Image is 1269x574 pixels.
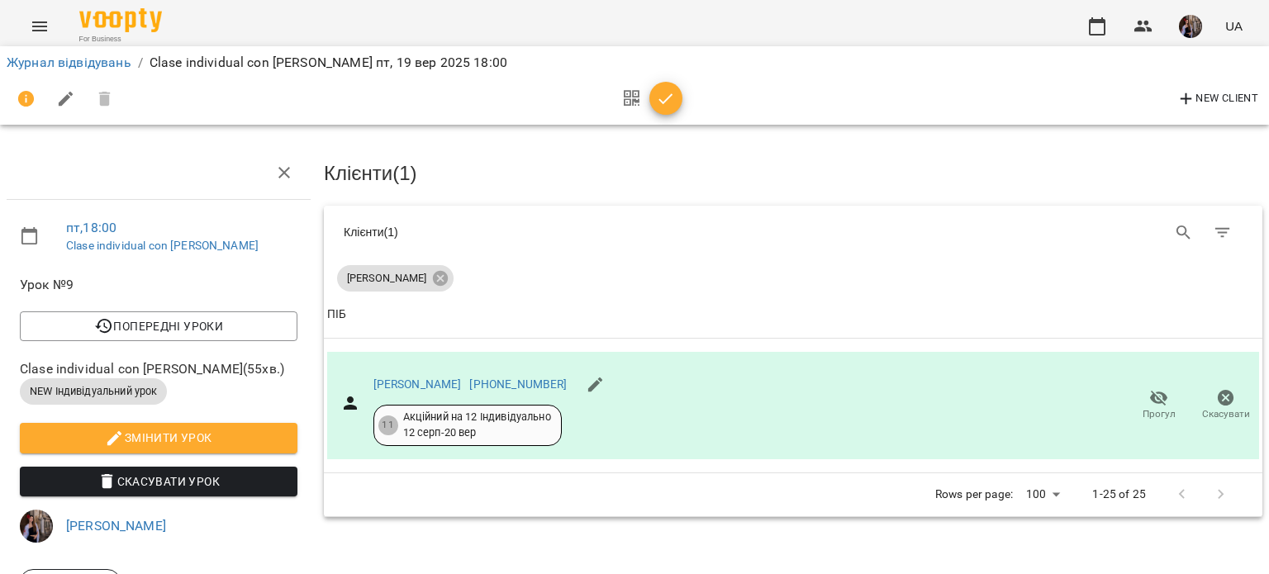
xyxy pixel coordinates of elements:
span: Прогул [1143,407,1176,421]
span: For Business [79,34,162,45]
a: [PERSON_NAME] [373,377,462,391]
span: Скасувати [1202,407,1250,421]
a: пт , 18:00 [66,220,116,235]
span: Змінити урок [33,428,284,448]
div: ПІБ [327,305,346,325]
nav: breadcrumb [7,53,1262,73]
a: [PERSON_NAME] [66,518,166,534]
span: Урок №9 [20,275,297,295]
button: Фільтр [1203,213,1243,253]
div: Table Toolbar [324,206,1262,259]
img: 8d3efba7e3fbc8ec2cfbf83b777fd0d7.JPG [20,510,53,543]
a: [PHONE_NUMBER] [469,377,567,391]
div: 100 [1019,482,1066,506]
span: Clase individual con [PERSON_NAME] ( 55 хв. ) [20,359,297,379]
div: Sort [327,305,346,325]
span: ПІБ [327,305,1259,325]
li: / [138,53,143,73]
span: NEW Індивідуальний урок [20,384,167,399]
p: 1-25 of 25 [1092,486,1145,503]
button: Search [1164,213,1204,253]
h3: Клієнти ( 1 ) [324,163,1262,184]
span: Скасувати Урок [33,472,284,491]
button: New Client [1172,86,1262,112]
div: Клієнти ( 1 ) [344,224,781,240]
button: Скасувати [1192,382,1259,429]
div: 11 [378,415,398,435]
button: UA [1219,11,1249,41]
div: Акційний на 12 Індивідуально 12 серп - 20 вер [403,410,551,440]
button: Змінити урок [20,423,297,453]
span: UA [1225,17,1243,35]
a: Журнал відвідувань [7,55,131,70]
span: [PERSON_NAME] [337,271,436,286]
img: Voopty Logo [79,8,162,32]
button: Попередні уроки [20,311,297,341]
p: Rows per page: [935,486,1013,503]
button: Menu [20,7,59,46]
button: Прогул [1125,382,1192,429]
div: [PERSON_NAME] [337,265,454,292]
span: Попередні уроки [33,316,284,336]
span: New Client [1176,89,1258,109]
img: 8d3efba7e3fbc8ec2cfbf83b777fd0d7.JPG [1179,15,1202,38]
p: Clase individual con [PERSON_NAME] пт, 19 вер 2025 18:00 [150,53,507,73]
button: Скасувати Урок [20,467,297,496]
a: Clase individual con [PERSON_NAME] [66,239,259,252]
